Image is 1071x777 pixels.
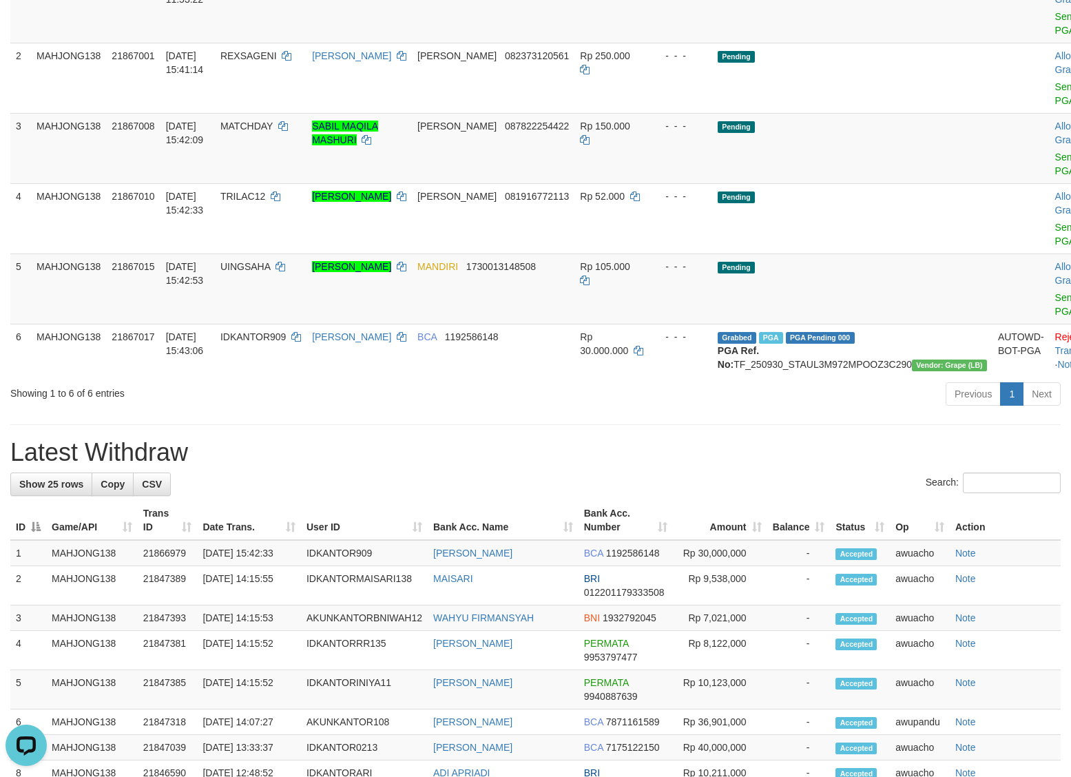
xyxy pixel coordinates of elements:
[31,183,106,253] td: MAHJONG138
[673,735,767,760] td: Rp 40,000,000
[946,382,1001,406] a: Previous
[10,709,46,735] td: 6
[584,638,629,649] span: PERMATA
[759,332,783,344] span: Marked by awuacho
[718,332,756,344] span: Grabbed
[718,345,759,370] b: PGA Ref. No:
[963,473,1061,493] input: Search:
[312,50,391,61] a: [PERSON_NAME]
[786,332,855,344] span: PGA Pending
[92,473,134,496] a: Copy
[10,566,46,605] td: 2
[505,50,569,61] span: Copy 082373120561 to clipboard
[433,716,512,727] a: [PERSON_NAME]
[166,261,204,286] span: [DATE] 15:42:53
[673,566,767,605] td: Rp 9,538,000
[718,121,755,133] span: Pending
[505,191,569,202] span: Copy 081916772113 to clipboard
[654,330,707,344] div: - - -
[505,121,569,132] span: Copy 087822254422 to clipboard
[606,548,660,559] span: Copy 1192586148 to clipboard
[673,605,767,631] td: Rp 7,021,000
[890,670,950,709] td: awuacho
[767,605,831,631] td: -
[417,121,497,132] span: [PERSON_NAME]
[197,709,301,735] td: [DATE] 14:07:27
[10,324,31,377] td: 6
[606,742,660,753] span: Copy 7175122150 to clipboard
[584,573,600,584] span: BRI
[31,43,106,113] td: MAHJONG138
[673,709,767,735] td: Rp 36,901,000
[654,260,707,273] div: - - -
[584,548,603,559] span: BCA
[912,360,987,371] span: Vendor URL: https://dashboard.q2checkout.com/secure
[417,50,497,61] span: [PERSON_NAME]
[950,501,1061,540] th: Action
[433,612,534,623] a: WAHYU FIRMANSYAH
[767,631,831,670] td: -
[606,716,660,727] span: Copy 7871161589 to clipboard
[584,587,665,598] span: Copy 012201179333508 to clipboard
[142,479,162,490] span: CSV
[10,631,46,670] td: 4
[112,261,154,272] span: 21867015
[138,709,198,735] td: 21847318
[654,189,707,203] div: - - -
[166,331,204,356] span: [DATE] 15:43:06
[712,324,992,377] td: TF_250930_STAUL3M972MPOOZ3C290
[580,121,630,132] span: Rp 150.000
[580,50,630,61] span: Rp 250.000
[166,191,204,216] span: [DATE] 15:42:33
[955,716,976,727] a: Note
[31,113,106,183] td: MAHJONG138
[220,50,277,61] span: REXSAGENI
[580,191,625,202] span: Rp 52.000
[301,735,428,760] td: IDKANTOR0213
[312,261,391,272] a: [PERSON_NAME]
[312,331,391,342] a: [PERSON_NAME]
[890,631,950,670] td: awuacho
[673,501,767,540] th: Amount: activate to sort column ascending
[584,716,603,727] span: BCA
[197,540,301,566] td: [DATE] 15:42:33
[19,479,83,490] span: Show 25 rows
[673,540,767,566] td: Rp 30,000,000
[197,605,301,631] td: [DATE] 14:15:53
[138,631,198,670] td: 21847381
[584,677,629,688] span: PERMATA
[584,691,638,702] span: Copy 9940887639 to clipboard
[112,331,154,342] span: 21867017
[46,631,138,670] td: MAHJONG138
[955,677,976,688] a: Note
[31,253,106,324] td: MAHJONG138
[312,191,391,202] a: [PERSON_NAME]
[428,501,579,540] th: Bank Acc. Name: activate to sort column ascending
[301,605,428,631] td: AKUNKANTORBNIWAH12
[580,331,628,356] span: Rp 30.000.000
[955,548,976,559] a: Note
[138,501,198,540] th: Trans ID: activate to sort column ascending
[10,439,1061,466] h1: Latest Withdraw
[220,331,286,342] span: IDKANTOR909
[6,6,47,47] button: Open LiveChat chat widget
[673,670,767,709] td: Rp 10,123,000
[10,473,92,496] a: Show 25 rows
[166,50,204,75] span: [DATE] 15:41:14
[10,183,31,253] td: 4
[197,501,301,540] th: Date Trans.: activate to sort column ascending
[138,735,198,760] td: 21847039
[718,51,755,63] span: Pending
[133,473,171,496] a: CSV
[767,709,831,735] td: -
[46,735,138,760] td: MAHJONG138
[718,191,755,203] span: Pending
[835,678,877,690] span: Accepted
[433,638,512,649] a: [PERSON_NAME]
[417,191,497,202] span: [PERSON_NAME]
[955,573,976,584] a: Note
[301,670,428,709] td: IDKANTORINIYA11
[433,573,473,584] a: MAISARI
[835,639,877,650] span: Accepted
[767,501,831,540] th: Balance: activate to sort column ascending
